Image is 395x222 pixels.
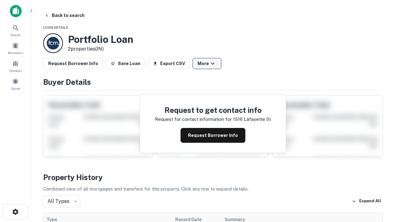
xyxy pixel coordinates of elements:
button: More [193,58,221,69]
span: Borrowers [8,50,23,55]
button: Expand All [350,197,383,206]
span: Loan Details [43,26,68,29]
button: Back to search [42,10,87,21]
h4: Request to get contact info [155,105,271,116]
p: Combined view of all mortgages and transfers for this property. Click any row to expand details. [43,185,383,193]
div: All Types [43,195,80,208]
span: Contacts [9,68,22,73]
p: 2 properties (IN) [68,45,133,53]
h3: Portfolio Loan [68,34,133,45]
p: 1516 lafayette st [233,116,271,123]
img: capitalize-icon.png [10,5,22,17]
a: Borrowers [2,40,29,56]
h4: Buyer Details [43,76,383,88]
button: Export CSV [148,58,190,69]
span: Saved [11,86,20,91]
span: Search [10,32,21,37]
p: Request for contact information for [155,116,232,123]
a: Search [2,22,29,39]
button: Save Loan [106,58,145,69]
a: Contacts [2,58,29,74]
a: Saved [2,76,29,92]
button: Request Borrower Info [43,58,103,69]
h4: Property History [43,172,383,183]
button: Request Borrower Info [181,128,245,143]
iframe: Chat Widget [364,173,395,202]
